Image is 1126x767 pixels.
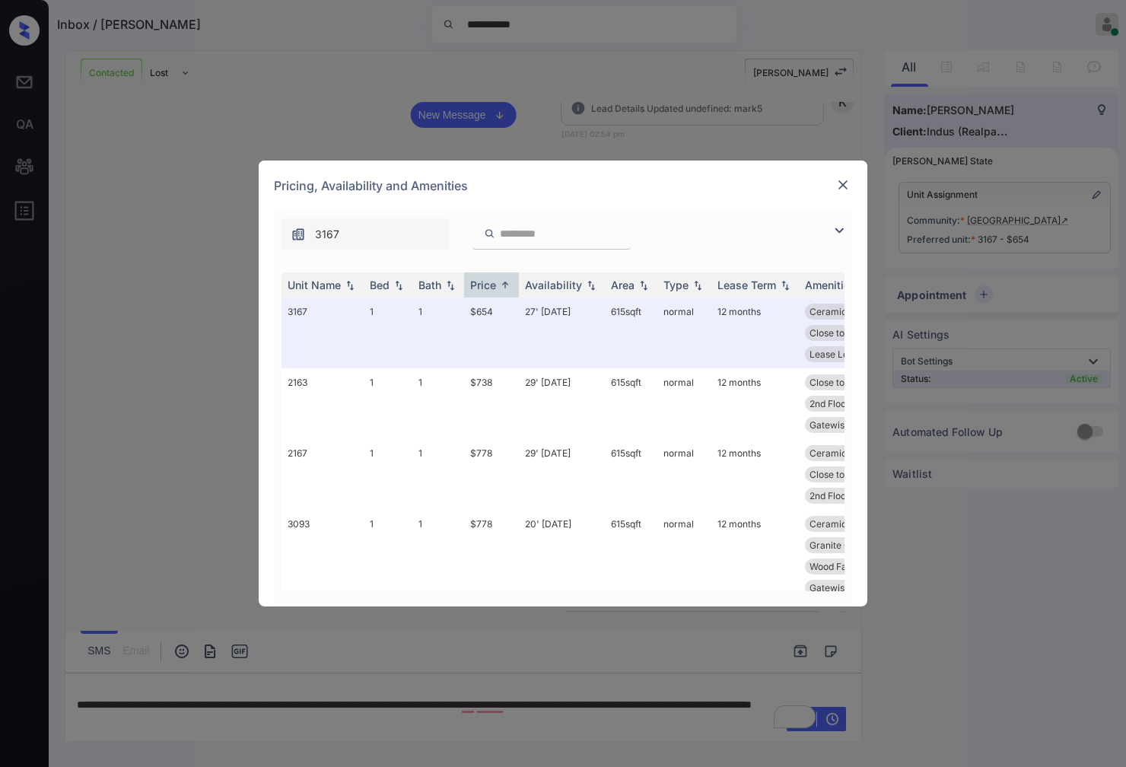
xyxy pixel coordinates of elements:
[519,439,605,510] td: 29' [DATE]
[464,439,519,510] td: $778
[364,368,412,439] td: 1
[364,298,412,368] td: 1
[810,419,850,431] span: Gatewise
[711,439,799,510] td: 12 months
[711,368,799,439] td: 12 months
[484,227,495,240] img: icon-zuma
[835,177,851,193] img: close
[412,439,464,510] td: 1
[810,447,886,459] span: Ceramic Tile Ba...
[281,439,364,510] td: 2167
[370,278,390,291] div: Bed
[611,278,635,291] div: Area
[657,298,711,368] td: normal
[657,368,711,439] td: normal
[525,278,582,291] div: Availability
[443,280,458,291] img: sorting
[412,510,464,602] td: 1
[636,280,651,291] img: sorting
[412,368,464,439] td: 1
[810,306,883,317] span: Ceramic Tile Ki...
[605,439,657,510] td: 615 sqft
[464,368,519,439] td: $738
[315,226,339,243] span: 3167
[412,298,464,368] td: 1
[498,279,513,291] img: sorting
[830,221,848,240] img: icon-zuma
[778,280,793,291] img: sorting
[584,280,599,291] img: sorting
[342,280,358,291] img: sorting
[711,510,799,602] td: 12 months
[259,161,867,211] div: Pricing, Availability and Amenities
[657,510,711,602] td: normal
[810,582,850,594] span: Gatewise
[418,278,441,291] div: Bath
[605,298,657,368] td: 615 sqft
[519,510,605,602] td: 20' [DATE]
[717,278,776,291] div: Lease Term
[810,469,927,480] span: Close to [PERSON_NAME]...
[810,377,927,388] span: Close to [PERSON_NAME]...
[810,398,850,409] span: 2nd Floor
[288,278,341,291] div: Unit Name
[810,327,881,339] span: Close to Playgr...
[711,298,799,368] td: 12 months
[281,510,364,602] td: 3093
[657,439,711,510] td: normal
[810,539,885,551] span: Granite Counter...
[470,278,496,291] div: Price
[464,298,519,368] td: $654
[810,490,850,501] span: 2nd Floor
[281,298,364,368] td: 3167
[805,278,856,291] div: Amenities
[519,298,605,368] td: 27' [DATE]
[291,227,306,242] img: icon-zuma
[605,510,657,602] td: 615 sqft
[663,278,689,291] div: Type
[605,368,657,439] td: 615 sqft
[364,439,412,510] td: 1
[810,518,886,530] span: Ceramic Tile Ba...
[690,280,705,291] img: sorting
[364,510,412,602] td: 1
[519,368,605,439] td: 29' [DATE]
[391,280,406,291] img: sorting
[281,368,364,439] td: 2163
[810,348,859,360] span: Lease Lock
[810,561,888,572] span: Wood Faux Blind...
[464,510,519,602] td: $778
